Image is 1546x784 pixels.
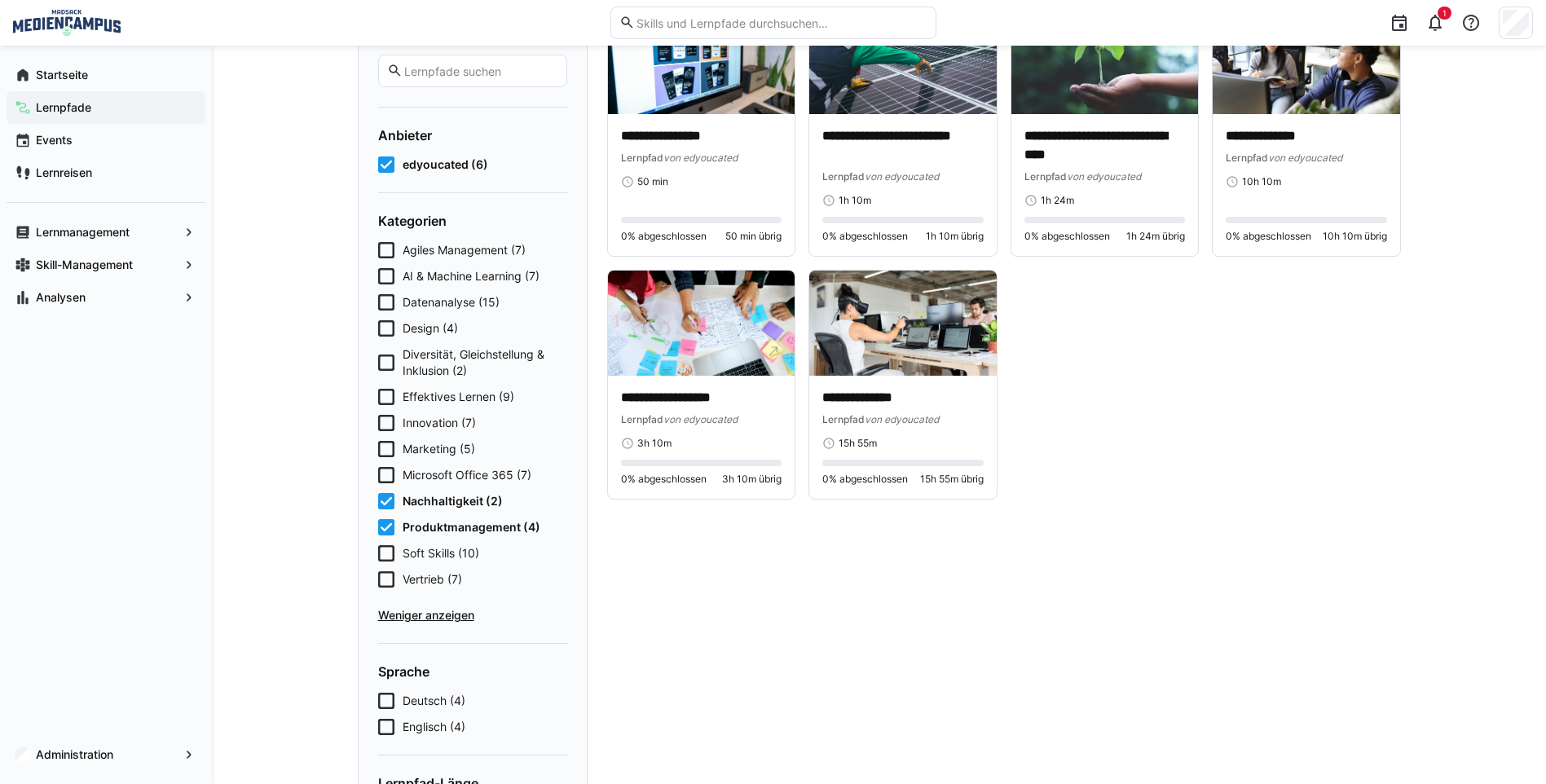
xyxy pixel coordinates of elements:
[378,663,567,680] h4: Sprache
[378,213,567,229] h4: Kategorien
[403,346,567,379] span: Diversität, Gleichstellung & Inklusion (2)
[403,268,540,284] span: AI & Machine Learning (7)
[608,9,795,114] img: image
[403,545,479,562] span: Soft Skills (10)
[621,152,663,164] span: Lernpfad
[1226,152,1268,164] span: Lernpfad
[403,242,526,258] span: Agiles Management (7)
[637,175,668,188] span: 50 min
[822,413,865,425] span: Lernpfad
[1067,170,1141,183] span: von edyoucated
[865,170,939,183] span: von edyoucated
[1041,194,1074,207] span: 1h 24m
[1024,170,1067,183] span: Lernpfad
[822,473,908,486] span: 0% abgeschlossen
[663,152,738,164] span: von edyoucated
[1268,152,1342,164] span: von edyoucated
[1024,230,1110,243] span: 0% abgeschlossen
[403,441,475,457] span: Marketing (5)
[621,473,707,486] span: 0% abgeschlossen
[920,473,984,486] span: 15h 55m übrig
[403,389,514,405] span: Effektives Lernen (9)
[403,519,540,535] span: Produktmanagement (4)
[378,127,567,143] h4: Anbieter
[403,571,462,588] span: Vertrieb (7)
[621,230,707,243] span: 0% abgeschlossen
[926,230,984,243] span: 1h 10m übrig
[635,15,927,30] input: Skills und Lernpfade durchsuchen…
[403,320,458,337] span: Design (4)
[403,156,488,173] span: edyoucated (6)
[637,437,672,450] span: 3h 10m
[809,9,997,114] img: image
[1242,175,1281,188] span: 10h 10m
[403,493,503,509] span: Nachhaltigkeit (2)
[839,194,871,207] span: 1h 10m
[1011,9,1199,114] img: image
[1226,230,1311,243] span: 0% abgeschlossen
[1213,9,1400,114] img: image
[822,230,908,243] span: 0% abgeschlossen
[822,170,865,183] span: Lernpfad
[403,415,476,431] span: Innovation (7)
[725,230,782,243] span: 50 min übrig
[1126,230,1185,243] span: 1h 24m übrig
[1323,230,1387,243] span: 10h 10m übrig
[403,719,465,735] span: Englisch (4)
[839,437,877,450] span: 15h 55m
[403,467,531,483] span: Microsoft Office 365 (7)
[403,294,500,311] span: Datenanalyse (15)
[403,693,465,709] span: Deutsch (4)
[663,413,738,425] span: von edyoucated
[809,271,997,376] img: image
[722,473,782,486] span: 3h 10m übrig
[403,64,557,78] input: Lernpfade suchen
[865,413,939,425] span: von edyoucated
[378,607,567,623] span: Weniger anzeigen
[621,413,663,425] span: Lernpfad
[1442,8,1447,18] span: 1
[608,271,795,376] img: image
